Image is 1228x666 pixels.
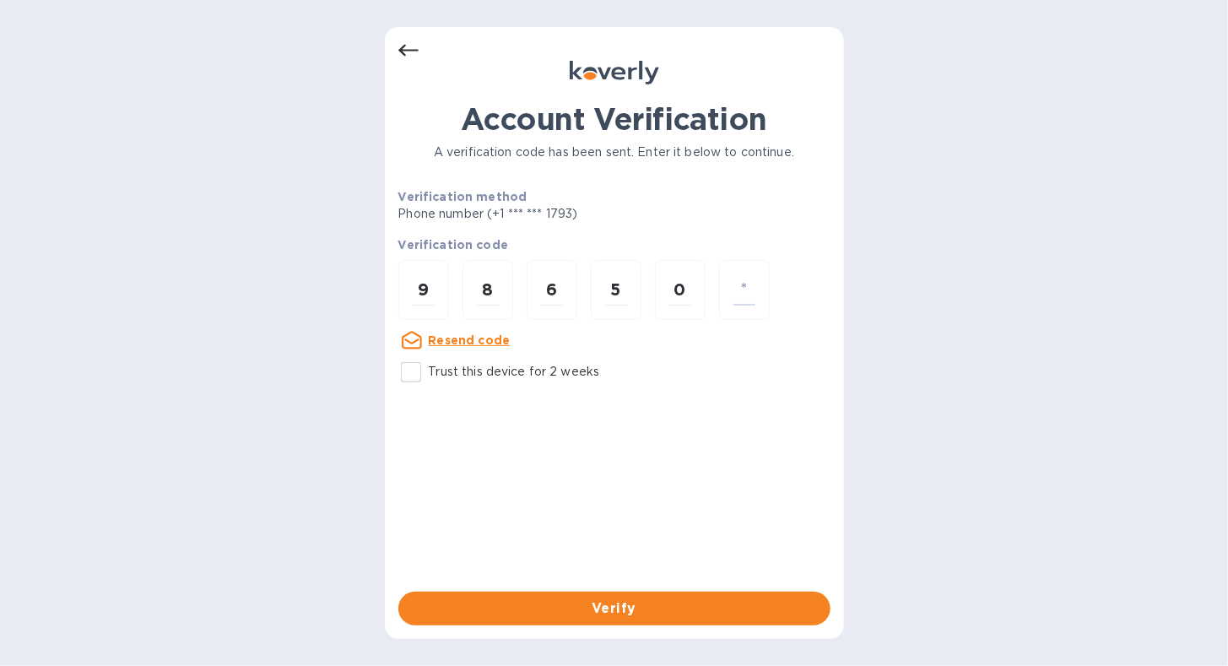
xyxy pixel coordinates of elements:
p: Phone number (+1 *** *** 1793) [398,205,707,223]
b: Verification method [398,190,527,203]
u: Resend code [429,333,511,347]
p: Trust this device for 2 weeks [429,363,600,381]
h1: Account Verification [398,101,830,137]
p: A verification code has been sent. Enter it below to continue. [398,143,830,161]
span: Verify [412,598,817,619]
p: Verification code [398,236,830,253]
button: Verify [398,592,830,625]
